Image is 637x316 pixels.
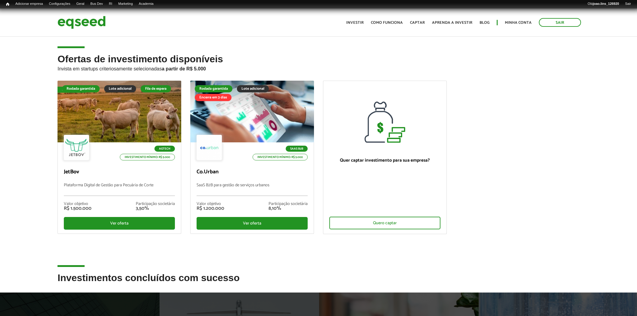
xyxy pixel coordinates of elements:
[64,183,175,196] p: Plataforma Digital de Gestão para Pecuária de Corte
[585,2,622,6] a: Olájoao.lins_126920
[106,2,115,6] a: RI
[253,154,308,160] p: Investimento mínimo: R$ 5.000
[622,2,634,6] a: Sair
[197,206,224,211] div: R$ 1.200.000
[64,202,92,206] div: Valor objetivo
[197,169,308,175] p: Co.Urban
[104,85,136,92] div: Lote adicional
[136,206,175,211] div: 3,50%
[64,206,92,211] div: R$ 1.500.000
[329,158,440,163] p: Quer captar investimento para sua empresa?
[197,183,308,196] p: SaaS B2B para gestão de serviços urbanos
[73,2,87,6] a: Geral
[136,202,175,206] div: Participação societária
[87,2,106,6] a: Bus Dev
[115,2,136,6] a: Marketing
[346,21,364,25] a: Investir
[46,2,73,6] a: Configurações
[197,217,308,230] div: Ver oferta
[62,85,100,92] div: Rodada garantida
[141,85,171,92] div: Fila de espera
[57,64,579,72] p: Invista em startups criteriosamente selecionadas
[593,2,619,5] strong: joao.lins_126920
[57,273,579,292] h2: Investimentos concluídos com sucesso
[57,87,89,93] div: Fila de espera
[195,94,231,101] div: Encerra em 3 dias
[410,21,425,25] a: Captar
[323,81,447,234] a: Quer captar investimento para sua empresa? Quero captar
[237,85,269,92] div: Lote adicional
[197,202,224,206] div: Valor objetivo
[57,54,579,81] h2: Ofertas de investimento disponíveis
[136,2,157,6] a: Academia
[371,21,403,25] a: Como funciona
[64,169,175,175] p: JetBov
[539,18,581,27] a: Sair
[432,21,472,25] a: Aprenda a investir
[286,146,308,152] p: SaaS B2B
[269,206,308,211] div: 8,10%
[190,81,314,234] a: Rodada garantida Lote adicional Encerra em 3 dias SaaS B2B Investimento mínimo: R$ 5.000 Co.Urban...
[64,217,175,230] div: Ver oferta
[505,21,532,25] a: Minha conta
[3,2,12,7] a: Início
[480,21,489,25] a: Blog
[329,217,440,229] div: Quero captar
[195,85,232,92] div: Rodada garantida
[6,2,9,6] span: Início
[154,146,175,152] p: Agtech
[269,202,308,206] div: Participação societária
[120,154,175,160] p: Investimento mínimo: R$ 5.000
[12,2,46,6] a: Adicionar empresa
[57,14,106,30] img: EqSeed
[162,66,206,71] strong: a partir de R$ 5.000
[57,81,181,234] a: Fila de espera Rodada garantida Lote adicional Fila de espera Agtech Investimento mínimo: R$ 5.00...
